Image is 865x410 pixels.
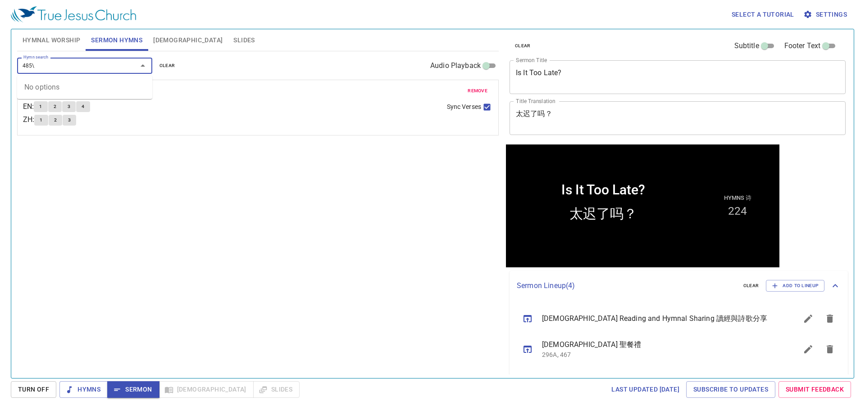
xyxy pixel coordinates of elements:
textarea: 太迟了吗？ [516,109,839,126]
button: clear [738,280,765,291]
button: Close [137,59,149,72]
button: 4 [76,101,90,112]
span: Last updated [DATE] [611,384,679,395]
span: Slides [233,35,255,46]
button: 3 [63,115,76,126]
p: ZH : [23,114,34,125]
span: Sermon [114,384,152,395]
span: clear [515,42,531,50]
p: EN : [23,101,34,112]
button: Settings [801,6,851,23]
button: clear [154,60,181,71]
textarea: Is It Too Late? [516,68,839,86]
span: Select a tutorial [732,9,794,20]
span: clear [743,282,759,290]
span: Subtitle [734,41,759,51]
button: 2 [48,101,62,112]
span: remove [468,87,487,95]
button: 1 [34,101,47,112]
span: 1 [39,103,42,111]
span: Add to Lineup [772,282,819,290]
span: clear [159,62,175,70]
a: Last updated [DATE] [608,381,683,398]
span: 1 [40,116,42,124]
span: 2 [54,103,56,111]
span: Footer Text [784,41,821,51]
span: [DEMOGRAPHIC_DATA] 聖餐禮 [542,339,776,350]
p: 296A, 467 [542,350,776,359]
div: Sermon Lineup(4)clearAdd to Lineup [510,271,848,301]
a: Submit Feedback [778,381,851,398]
span: Sermon Hymns [91,35,142,46]
span: Audio Playback [430,60,481,71]
span: Hymnal Worship [23,35,81,46]
span: 3 [68,103,70,111]
span: 4 [82,103,84,111]
span: Submit Feedback [786,384,844,395]
span: Settings [805,9,847,20]
div: No options [17,76,152,99]
button: Turn Off [11,381,56,398]
a: Subscribe to Updates [686,381,775,398]
img: True Jesus Church [11,6,136,23]
p: Sermon Lineup ( 4 ) [517,280,736,291]
span: 3 [68,116,71,124]
span: Turn Off [18,384,49,395]
button: 2 [49,115,62,126]
span: Hymns [67,384,100,395]
button: 3 [62,101,76,112]
button: Sermon [107,381,159,398]
iframe: from-child [506,144,779,267]
button: Select a tutorial [728,6,798,23]
button: clear [510,41,536,51]
button: 1 [34,115,48,126]
button: Hymns [59,381,108,398]
button: Add to Lineup [766,280,824,292]
span: Sync Verses [447,102,481,112]
span: [DEMOGRAPHIC_DATA] [153,35,223,46]
span: Subscribe to Updates [693,384,768,395]
button: remove [462,86,493,96]
span: 2 [54,116,57,124]
span: [DEMOGRAPHIC_DATA] Reading and Hymnal Sharing 讀經與詩歌分享 [542,313,776,324]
